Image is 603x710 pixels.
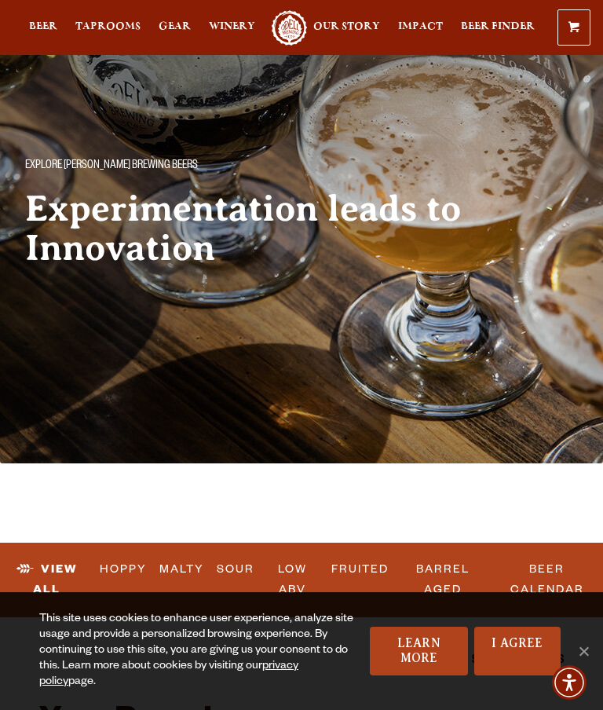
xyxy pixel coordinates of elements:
a: Fruited [325,551,395,587]
a: Learn More [370,627,468,675]
a: Malty [153,551,210,587]
span: Explore [PERSON_NAME] Brewing Beers [25,156,198,177]
span: Taprooms [75,20,141,33]
span: Gear [159,20,191,33]
a: Gear [159,10,191,46]
div: Accessibility Menu [552,665,587,700]
a: Winery [209,10,255,46]
span: Beer [29,20,57,33]
a: Low ABV [261,551,326,609]
span: Beer Finder [461,20,535,33]
a: I Agree [474,627,561,675]
a: Our Story [313,10,380,46]
a: Odell Home [270,10,309,46]
a: Beer Calendar [491,551,603,609]
a: Taprooms [75,10,141,46]
span: Impact [398,20,443,33]
span: Our Story [313,20,380,33]
a: Impact [398,10,443,46]
a: Hoppy [93,551,153,587]
h2: Experimentation leads to Innovation [25,189,578,268]
span: No [576,643,591,659]
div: This site uses cookies to enhance user experience, analyze site usage and provide a personalized ... [39,612,354,690]
a: Sour [210,551,261,587]
span: Winery [209,20,255,33]
a: Beer [29,10,57,46]
a: Beer Finder [461,10,535,46]
a: Barrel Aged [395,551,491,609]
